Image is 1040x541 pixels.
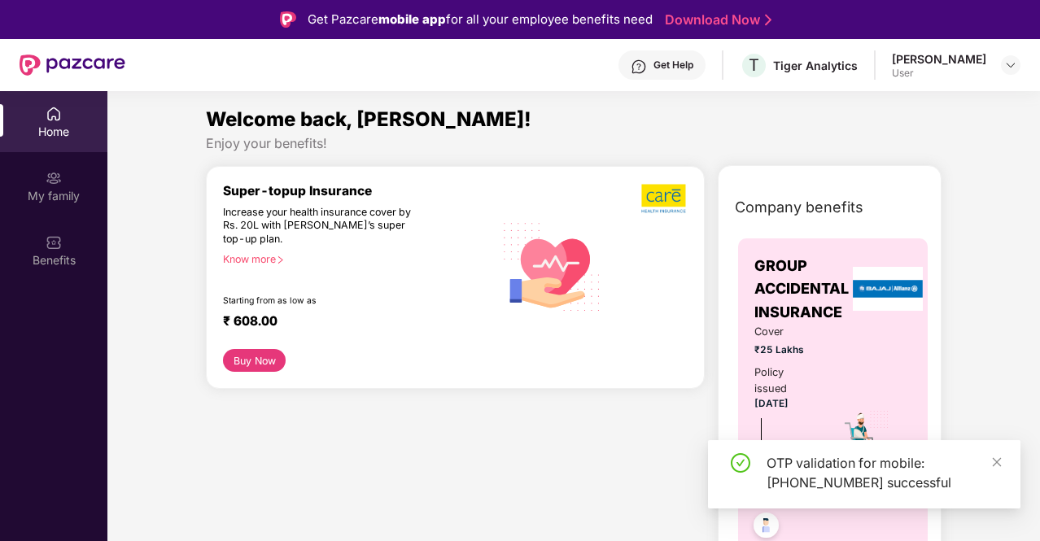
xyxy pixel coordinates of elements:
div: Get Help [653,59,693,72]
a: Download Now [665,11,767,28]
div: Get Pazcare for all your employee benefits need [308,10,653,29]
span: check-circle [731,453,750,473]
div: User [892,67,986,80]
img: svg+xml;base64,PHN2ZyB4bWxucz0iaHR0cDovL3d3dy53My5vcmcvMjAwMC9zdmciIHhtbG5zOnhsaW5rPSJodHRwOi8vd3... [494,207,610,325]
img: New Pazcare Logo [20,55,125,76]
span: ₹25 Lakhs [754,342,814,358]
button: Buy Now [223,349,286,372]
span: Company benefits [735,196,863,219]
div: Tiger Analytics [773,58,858,73]
img: icon [835,409,891,466]
div: Super-topup Insurance [223,183,494,199]
img: b5dec4f62d2307b9de63beb79f102df3.png [641,183,688,214]
img: svg+xml;base64,PHN2ZyBpZD0iRHJvcGRvd24tMzJ4MzIiIHhtbG5zPSJodHRwOi8vd3d3LnczLm9yZy8yMDAwL3N2ZyIgd2... [1004,59,1017,72]
span: right [276,255,285,264]
span: Cover [754,324,814,340]
img: svg+xml;base64,PHN2ZyB3aWR0aD0iMjAiIGhlaWdodD0iMjAiIHZpZXdCb3g9IjAgMCAyMCAyMCIgZmlsbD0ibm9uZSIgeG... [46,170,62,186]
img: Stroke [765,11,771,28]
span: T [749,55,759,75]
img: insurerLogo [853,267,923,311]
span: GROUP ACCIDENTAL INSURANCE [754,255,849,324]
div: Increase your health insurance cover by Rs. 20L with [PERSON_NAME]’s super top-up plan. [223,206,424,247]
span: close [991,456,1003,468]
div: Know more [223,253,484,264]
img: svg+xml;base64,PHN2ZyBpZD0iSGVscC0zMngzMiIgeG1sbnM9Imh0dHA6Ly93d3cudzMub3JnLzIwMDAvc3ZnIiB3aWR0aD... [631,59,647,75]
span: Welcome back, [PERSON_NAME]! [206,107,531,131]
strong: mobile app [378,11,446,27]
div: [PERSON_NAME] [892,51,986,67]
div: Starting from as low as [223,295,425,307]
div: ₹ 608.00 [223,313,478,333]
div: OTP validation for mobile: [PHONE_NUMBER] successful [767,453,1001,492]
div: Policy issued [754,364,814,397]
img: svg+xml;base64,PHN2ZyBpZD0iQmVuZWZpdHMiIHhtbG5zPSJodHRwOi8vd3d3LnczLm9yZy8yMDAwL3N2ZyIgd2lkdGg9Ij... [46,234,62,251]
img: Logo [280,11,296,28]
img: svg+xml;base64,PHN2ZyBpZD0iSG9tZSIgeG1sbnM9Imh0dHA6Ly93d3cudzMub3JnLzIwMDAvc3ZnIiB3aWR0aD0iMjAiIG... [46,106,62,122]
div: Enjoy your benefits! [206,135,942,152]
span: [DATE] [754,398,789,409]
